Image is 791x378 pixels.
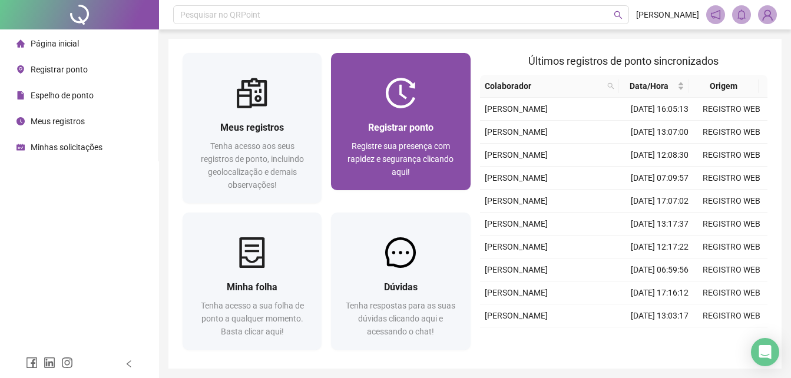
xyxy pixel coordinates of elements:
td: REGISTRO WEB [696,167,767,190]
span: Espelho de ponto [31,91,94,100]
span: Tenha acesso aos seus registros de ponto, incluindo geolocalização e demais observações! [201,141,304,190]
span: linkedin [44,357,55,369]
td: [DATE] 12:08:30 [624,144,696,167]
span: [PERSON_NAME] [485,219,548,228]
td: REGISTRO WEB [696,121,767,144]
td: REGISTRO WEB [696,327,767,350]
th: Data/Hora [619,75,689,98]
div: Open Intercom Messenger [751,338,779,366]
a: Minha folhaTenha acesso a sua folha de ponto a qualquer momento. Basta clicar aqui! [183,213,322,350]
img: 89615 [759,6,776,24]
td: [DATE] 13:07:00 [624,121,696,144]
span: instagram [61,357,73,369]
span: Data/Hora [624,79,674,92]
span: search [614,11,623,19]
span: Tenha respostas para as suas dúvidas clicando aqui e acessando o chat! [346,301,455,336]
td: [DATE] 12:17:22 [624,236,696,258]
td: REGISTRO WEB [696,213,767,236]
span: search [607,82,614,89]
td: [DATE] 12:01:21 [624,327,696,350]
td: [DATE] 16:05:13 [624,98,696,121]
span: Minhas solicitações [31,142,102,152]
span: Dúvidas [384,281,418,293]
td: [DATE] 13:03:17 [624,304,696,327]
span: Meus registros [31,117,85,126]
td: REGISTRO WEB [696,144,767,167]
span: Últimos registros de ponto sincronizados [528,55,719,67]
span: Registre sua presença com rapidez e segurança clicando aqui! [347,141,454,177]
a: Meus registrosTenha acesso aos seus registros de ponto, incluindo geolocalização e demais observa... [183,53,322,203]
td: [DATE] 06:59:56 [624,258,696,281]
span: schedule [16,143,25,151]
span: [PERSON_NAME] [485,311,548,320]
td: REGISTRO WEB [696,236,767,258]
td: [DATE] 07:09:57 [624,167,696,190]
span: notification [710,9,721,20]
span: [PERSON_NAME] [636,8,699,21]
td: [DATE] 13:17:37 [624,213,696,236]
span: Tenha acesso a sua folha de ponto a qualquer momento. Basta clicar aqui! [201,301,304,336]
td: REGISTRO WEB [696,304,767,327]
a: DúvidasTenha respostas para as suas dúvidas clicando aqui e acessando o chat! [331,213,470,350]
td: [DATE] 17:16:12 [624,281,696,304]
td: REGISTRO WEB [696,190,767,213]
span: [PERSON_NAME] [485,288,548,297]
span: [PERSON_NAME] [485,127,548,137]
td: REGISTRO WEB [696,98,767,121]
td: REGISTRO WEB [696,258,767,281]
span: environment [16,65,25,74]
a: Registrar pontoRegistre sua presença com rapidez e segurança clicando aqui! [331,53,470,190]
td: [DATE] 17:07:02 [624,190,696,213]
span: home [16,39,25,48]
span: [PERSON_NAME] [485,265,548,274]
span: Minha folha [227,281,277,293]
span: Registrar ponto [31,65,88,74]
td: REGISTRO WEB [696,281,767,304]
span: Página inicial [31,39,79,48]
span: [PERSON_NAME] [485,104,548,114]
span: Meus registros [220,122,284,133]
span: file [16,91,25,100]
span: clock-circle [16,117,25,125]
span: facebook [26,357,38,369]
span: [PERSON_NAME] [485,173,548,183]
th: Origem [689,75,759,98]
span: bell [736,9,747,20]
span: Registrar ponto [368,122,433,133]
span: [PERSON_NAME] [485,196,548,205]
span: search [605,77,617,95]
span: Colaborador [485,79,603,92]
span: left [125,360,133,368]
span: [PERSON_NAME] [485,150,548,160]
span: [PERSON_NAME] [485,242,548,251]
